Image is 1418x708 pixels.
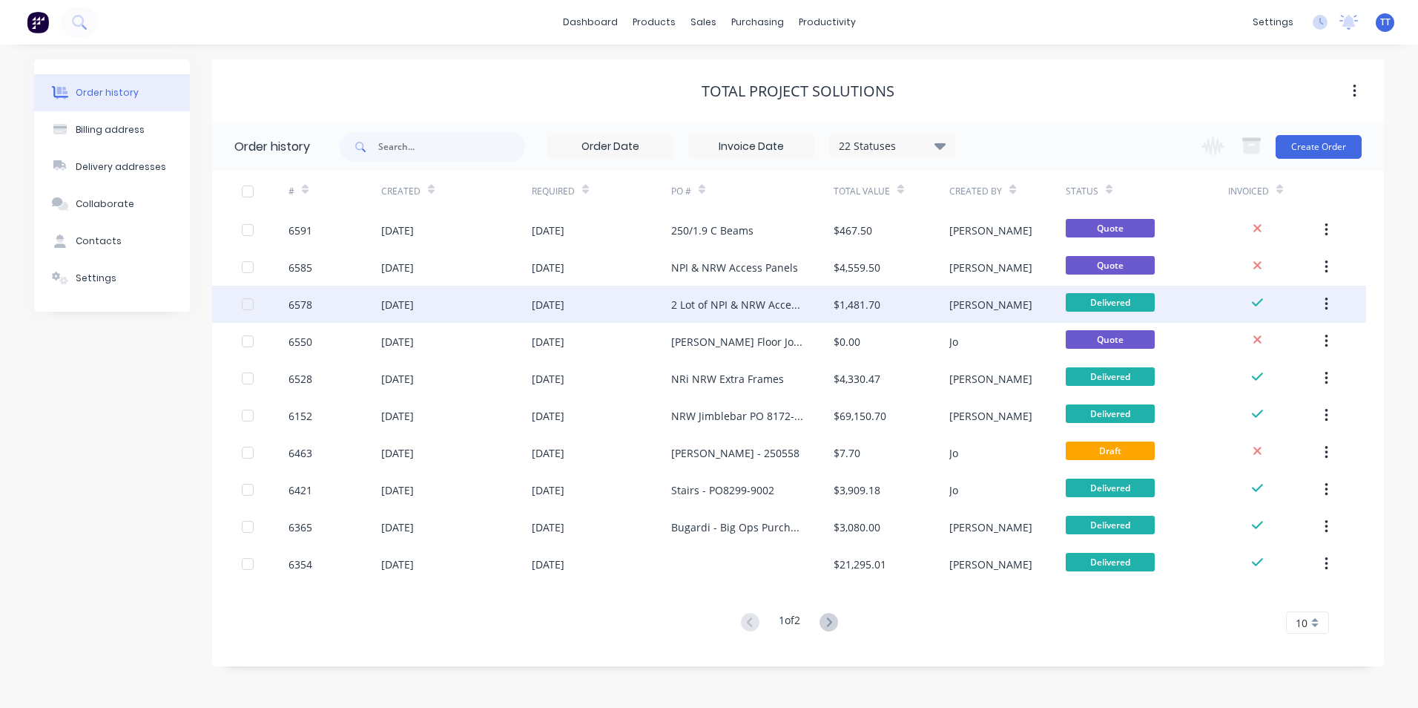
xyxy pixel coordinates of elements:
div: 250/1.9 C Beams [671,223,753,238]
div: Created By [949,171,1065,212]
input: Search... [378,132,525,162]
div: [DATE] [381,445,414,461]
button: Collaborate [34,186,190,223]
a: dashboard [555,11,625,33]
div: [DATE] [532,557,564,572]
button: Billing address [34,111,190,148]
div: Required [532,171,671,212]
div: 6528 [288,371,312,387]
div: Order history [76,86,139,99]
div: Created By [949,185,1002,198]
div: [PERSON_NAME] Floor Joists [671,334,804,350]
div: # [288,171,381,212]
button: Contacts [34,223,190,260]
div: settings [1245,11,1301,33]
div: Invoiced [1228,171,1321,212]
div: NPI & NRW Access Panels [671,260,798,275]
div: $1,481.70 [834,297,880,312]
div: Stairs - PO8299-9002 [671,482,774,498]
div: 2 Lot of NPI & NRW Access Panel Frames [671,297,804,312]
div: $69,150.70 [834,408,886,424]
div: [DATE] [532,223,564,238]
span: Quote [1066,330,1155,349]
div: Status [1066,171,1228,212]
span: Quote [1066,256,1155,275]
div: sales [683,11,724,33]
div: Total Value [834,171,949,212]
div: productivity [791,11,863,33]
div: 6354 [288,557,312,572]
div: $4,330.47 [834,371,880,387]
div: [DATE] [381,223,414,238]
button: Order history [34,74,190,111]
div: 6578 [288,297,312,312]
div: 22 Statuses [830,138,954,154]
div: 6463 [288,445,312,461]
div: $3,909.18 [834,482,880,498]
div: Created [381,185,421,198]
span: Delivered [1066,479,1155,497]
span: Delivered [1066,516,1155,534]
div: $21,295.01 [834,557,886,572]
div: Total Value [834,185,890,198]
div: [PERSON_NAME] - 250558 [671,445,799,461]
div: [DATE] [381,519,414,535]
div: [DATE] [532,371,564,387]
div: [DATE] [532,519,564,535]
div: 6421 [288,482,312,498]
input: Invoice Date [689,136,814,158]
div: NRW Jimblebar PO 8172-9002 [671,408,804,424]
div: [DATE] [532,408,564,424]
div: [PERSON_NAME] [949,223,1032,238]
div: Billing address [76,123,145,137]
span: 10 [1296,615,1307,631]
div: [DATE] [532,260,564,275]
div: Jo [949,445,958,461]
div: Jo [949,334,958,350]
div: 6550 [288,334,312,350]
div: products [625,11,683,33]
div: [DATE] [381,334,414,350]
div: 6152 [288,408,312,424]
div: $4,559.50 [834,260,880,275]
div: purchasing [724,11,791,33]
div: [DATE] [381,371,414,387]
div: Status [1066,185,1098,198]
button: Settings [34,260,190,297]
div: Created [381,171,532,212]
img: Factory [27,11,49,33]
div: [DATE] [532,482,564,498]
div: Order history [234,138,310,156]
button: Delivery addresses [34,148,190,186]
input: Order Date [548,136,673,158]
div: [DATE] [381,482,414,498]
div: 1 of 2 [779,612,800,634]
span: TT [1380,16,1391,29]
div: 6585 [288,260,312,275]
div: [PERSON_NAME] [949,371,1032,387]
button: Create Order [1276,135,1362,159]
div: [DATE] [532,445,564,461]
div: Settings [76,272,116,285]
span: Draft [1066,442,1155,460]
div: 6591 [288,223,312,238]
span: Delivered [1066,553,1155,571]
div: NRi NRW Extra Frames [671,371,784,387]
div: Invoiced [1228,185,1269,198]
div: Total Project Solutions [702,82,894,100]
div: [PERSON_NAME] [949,408,1032,424]
span: Quote [1066,219,1155,237]
div: [PERSON_NAME] [949,297,1032,312]
div: [DATE] [532,297,564,312]
span: Delivered [1066,404,1155,423]
div: [DATE] [532,334,564,350]
div: $0.00 [834,334,860,350]
div: [PERSON_NAME] [949,557,1032,572]
div: Required [532,185,575,198]
div: $7.70 [834,445,860,461]
div: Contacts [76,235,122,248]
div: 6365 [288,519,312,535]
div: $467.50 [834,223,872,238]
div: [DATE] [381,557,414,572]
div: PO # [671,171,834,212]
